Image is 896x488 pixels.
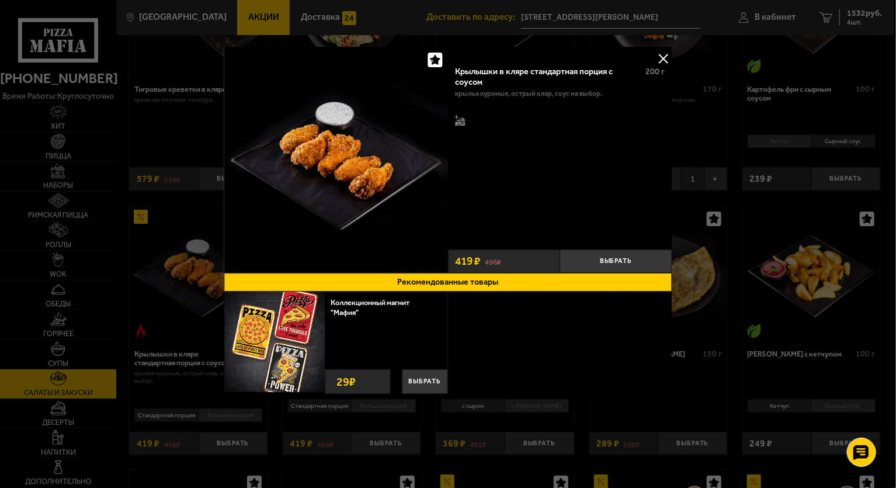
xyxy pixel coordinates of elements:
[455,90,602,98] p: крылья куриные, острый кляр, соус на выбор.
[331,298,409,316] a: Коллекционный магнит "Мафия"
[455,255,480,267] span: 419 ₽
[334,370,359,393] strong: 29 ₽
[224,47,449,271] img: Крылышки в кляре стандартная порция c соусом
[224,273,672,292] button: Рекомендованные товары
[646,67,665,77] span: 200 г
[224,47,449,273] a: Крылышки в кляре стандартная порция c соусом
[485,257,501,267] s: 498 ₽
[560,250,672,272] button: Выбрать
[402,369,447,394] button: Выбрать
[455,67,637,87] div: Крылышки в кляре стандартная порция c соусом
